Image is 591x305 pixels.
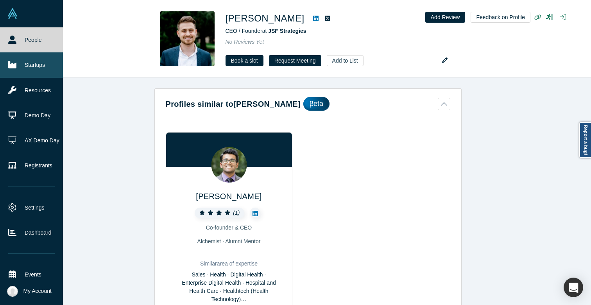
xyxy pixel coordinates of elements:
[226,55,263,66] a: Book a slot
[226,39,264,45] span: No Reviews Yet
[172,237,287,246] div: Alchemist · Alumni Mentor
[226,28,306,34] span: CEO / Founder at
[172,271,287,303] div: Sales · Health · Digital Health · Enterprise Digital Health · Hospital and Health Care · Healthte...
[160,11,215,66] img: Josh Furstoss's Profile Image
[196,192,261,201] a: [PERSON_NAME]
[425,12,466,23] button: Add Review
[269,55,321,66] button: Request Meeting
[211,147,247,183] img: Vinay Nagaraj's Profile Image
[7,286,18,297] img: Katinka Harsányi's Account
[471,12,530,23] button: Feedback on Profile
[303,97,330,111] div: βeta
[233,210,240,216] i: ( 1 )
[7,286,52,297] button: My Account
[172,260,287,268] div: Similar area of expertise
[166,97,450,111] button: Profiles similar to[PERSON_NAME]βeta
[23,287,52,295] span: My Account
[7,8,18,19] img: Alchemist Vault Logo
[226,11,304,25] h1: [PERSON_NAME]
[166,98,301,110] h2: Profiles similar to [PERSON_NAME]
[206,224,252,231] span: Co-founder & CEO
[327,55,364,66] button: Add to List
[268,28,306,34] a: JSF Strategies
[579,122,591,158] a: Report a bug!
